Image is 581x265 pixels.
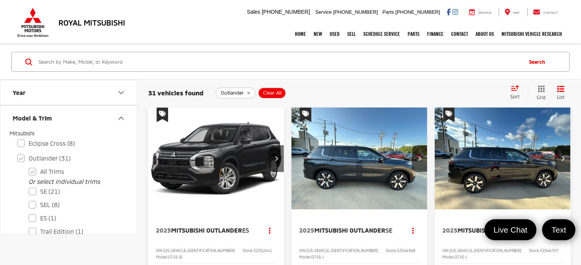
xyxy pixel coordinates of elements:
[498,8,525,16] a: Map
[17,152,120,165] label: Outlander (31)
[299,226,314,234] span: 2025
[163,248,235,253] span: [US_VEHICLE_IDENTIFICATION_NUMBER]
[484,219,537,240] a: Live Chat
[148,108,285,209] div: 2025 Mitsubishi Outlander ES 0
[412,227,413,233] span: dropdown dots
[117,88,126,97] div: Year
[262,9,310,15] span: [PHONE_NUMBER]
[463,8,497,16] a: Service
[442,248,450,253] span: VIN:
[450,248,521,253] span: [US_VEHICLE_IDENTIFICATION_NUMBER]
[29,212,120,225] label: ES (1)
[247,9,260,15] span: Sales
[291,108,428,209] a: 2025 Mitsubishi Outlander SE2025 Mitsubishi Outlander SE2025 Mitsubishi Outlander SE2025 Mitsubis...
[527,8,564,16] a: Contact
[551,85,570,101] button: List View
[555,145,570,172] button: Next image
[263,90,282,96] span: Clear All
[242,226,249,234] span: ES
[117,114,126,123] div: Model & Trim
[412,145,427,172] button: Next image
[447,24,472,43] a: Contact
[359,24,404,43] a: Schedule Service: Opens in a new tab
[29,178,100,185] i: Or select individual trims
[254,248,272,253] span: SZ052641
[156,226,171,234] span: 2025
[148,89,204,96] span: 31 vehicles found
[528,85,551,101] button: Grid View
[557,94,565,100] span: List
[299,248,306,253] span: VIN:
[343,24,359,43] a: Sell
[291,108,428,210] img: 2025 Mitsubishi Outlander SE
[221,90,244,96] span: Outlander
[442,226,458,234] span: 2025
[434,108,571,210] img: 2025 Mitsubishi Outlander SE
[58,18,125,27] h3: Royal Mitsubishi
[0,106,138,130] button: Model & TrimModel & Trim
[16,8,50,37] img: Mitsubishi
[157,108,168,122] span: Special
[510,94,520,99] span: Sort
[326,24,343,43] a: Used
[434,108,571,209] a: 2025 Mitsubishi Outlander SE2025 Mitsubishi Outlander SE2025 Mitsubishi Outlander SE2025 Mitsubis...
[29,198,120,212] label: SEL (8)
[148,108,285,210] img: 2025 Mitsubishi Outlander ES
[314,226,385,234] span: Mitsubishi Outlander
[458,226,529,234] span: Mitsubishi Outlander
[171,226,242,234] span: Mitsubishi Outlander
[498,24,566,43] a: Mitsubishi Vehicle Research
[258,87,286,99] button: Clear All
[291,108,428,209] div: 2025 Mitsubishi Outlander SE 0
[406,224,419,237] button: Actions
[215,87,256,99] button: remove Outlander
[478,11,492,14] span: Service
[291,24,310,43] a: Home
[547,225,570,235] span: Text
[490,225,531,235] span: Live Chat
[382,9,394,15] span: Parts
[13,114,52,122] div: Model & Trim
[299,255,311,259] span: Model:
[537,94,545,101] span: Grid
[243,248,254,253] span: Stock:
[29,225,120,238] label: Trail Edition (1)
[269,145,284,172] button: Next image
[442,226,542,234] a: 2025Mitsubishi OutlanderSE
[311,255,324,259] span: OT45-I
[0,80,138,105] button: YearYear
[513,11,520,14] span: Map
[300,108,311,122] span: Special
[395,9,440,15] span: [PHONE_NUMBER]
[29,185,120,198] label: SE (21)
[472,24,498,43] a: About Us
[306,248,378,253] span: [US_VEHICLE_IDENTIFICATION_NUMBER]
[443,108,455,122] span: Special
[442,255,455,259] span: Model:
[17,137,120,150] label: Eclipse Cross (8)
[542,219,575,240] a: Text
[315,9,332,15] span: Service
[452,9,458,15] a: Instagram: Click to visit our Instagram page
[156,248,163,253] span: VIN:
[156,255,168,259] span: Model:
[333,9,378,15] span: [PHONE_NUMBER]
[543,11,558,14] span: Contact
[397,248,415,253] span: SZ046398
[168,255,182,259] span: OT45-B
[38,53,521,71] input: Search by Make, Model, or Keyword
[404,24,423,43] a: Parts: Opens in a new tab
[507,85,528,100] button: Select sort value
[269,227,270,233] span: dropdown dots
[540,248,558,253] span: SZ046797
[529,248,540,253] span: Stock:
[156,226,255,234] a: 2025Mitsubishi OutlanderES
[385,226,392,234] span: SE
[10,130,34,137] span: Mitsubishi
[29,165,120,178] label: All Trims
[299,226,398,234] a: 2025Mitsubishi OutlanderSE
[434,108,571,209] div: 2025 Mitsubishi Outlander SE 0
[148,108,285,209] a: 2025 Mitsubishi Outlander ES2025 Mitsubishi Outlander ES2025 Mitsubishi Outlander ES2025 Mitsubis...
[423,24,447,43] a: Finance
